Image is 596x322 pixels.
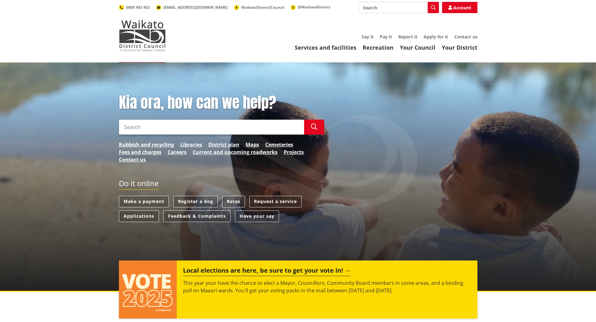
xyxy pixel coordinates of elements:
[119,179,159,190] h2: Do it online
[359,2,439,13] input: Search input
[241,5,284,10] span: WaikatoDistrictCouncil
[454,34,477,40] a: Contact us
[119,211,159,222] a: Applications
[168,148,186,156] a: Careers
[291,4,330,10] a: @WaikatoDistrict
[234,5,284,10] a: WaikatoDistrictCouncil
[235,211,279,222] a: Have your say
[398,34,417,40] a: Report it
[173,196,218,207] a: Register a dog
[193,148,278,156] a: Current and upcoming roadworks
[156,5,228,10] a: [EMAIL_ADDRESS][DOMAIN_NAME]
[119,120,304,135] input: Search input
[119,20,166,51] img: Waikato District Council - Te Kaunihera aa Takiwaa o Waikato
[363,44,394,51] a: Recreation
[119,94,324,112] h1: Kia ora, how can we help?
[265,141,293,148] a: Cemeteries
[119,260,477,319] a: Local elections are here, be sure to get your vote in! This year your have the chance to elect a ...
[163,5,228,10] span: [EMAIL_ADDRESS][DOMAIN_NAME]
[183,267,351,276] h2: Local elections are here, be sure to get your vote in!
[362,34,374,40] a: Say it
[119,156,146,163] a: Contact us
[180,141,202,148] a: Libraries
[249,196,302,207] a: Request a service
[208,141,239,148] a: District plan
[246,141,259,148] a: Maps
[119,260,177,319] img: Vote 2025
[183,279,471,294] p: This year your have the chance to elect a Mayor, Councillors, Community Board members in some are...
[400,44,436,51] a: Your Council
[119,148,161,156] a: Fees and charges
[295,44,356,51] a: Services and facilities
[222,196,245,207] a: Rates
[163,211,231,222] a: Feedback & Complaints
[424,34,448,40] a: Apply for it
[119,141,174,148] a: Rubbish and recycling
[442,2,477,13] a: Account
[298,4,330,10] span: @WaikatoDistrict
[380,34,392,40] a: Pay it
[442,44,477,51] a: Your District
[119,5,150,10] a: 0800 492 452
[119,196,169,207] a: Make a payment
[126,5,150,10] span: 0800 492 452
[284,148,304,156] a: Projects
